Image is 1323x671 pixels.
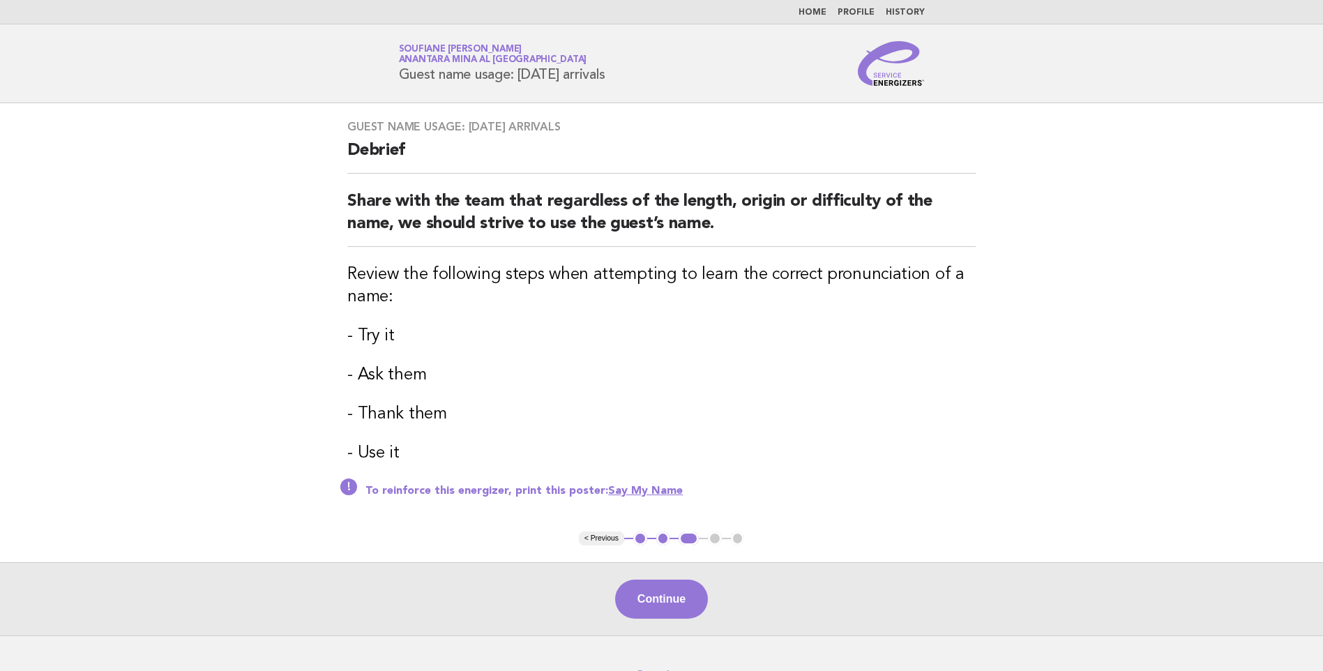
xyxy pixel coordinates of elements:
span: Anantara Mina al [GEOGRAPHIC_DATA] [399,56,587,65]
h1: Guest name usage: [DATE] arrivals [399,45,605,82]
button: 2 [656,531,670,545]
p: To reinforce this energizer, print this poster: [365,484,976,498]
a: Profile [838,8,875,17]
h2: Share with the team that regardless of the length, origin or difficulty of the name, we should st... [347,190,976,247]
img: Service Energizers [858,41,925,86]
button: Continue [615,580,708,619]
h2: Debrief [347,140,976,174]
a: Home [799,8,826,17]
h3: - Ask them [347,364,976,386]
a: Say My Name [608,485,683,497]
h3: - Use it [347,442,976,465]
h3: - Thank them [347,403,976,425]
h3: Review the following steps when attempting to learn the correct pronunciation of a name: [347,264,976,308]
a: History [886,8,925,17]
button: < Previous [579,531,624,545]
h3: - Try it [347,325,976,347]
button: 1 [633,531,647,545]
h3: Guest name usage: [DATE] arrivals [347,120,976,134]
button: 3 [679,531,699,545]
a: Soufiane [PERSON_NAME]Anantara Mina al [GEOGRAPHIC_DATA] [399,45,587,64]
